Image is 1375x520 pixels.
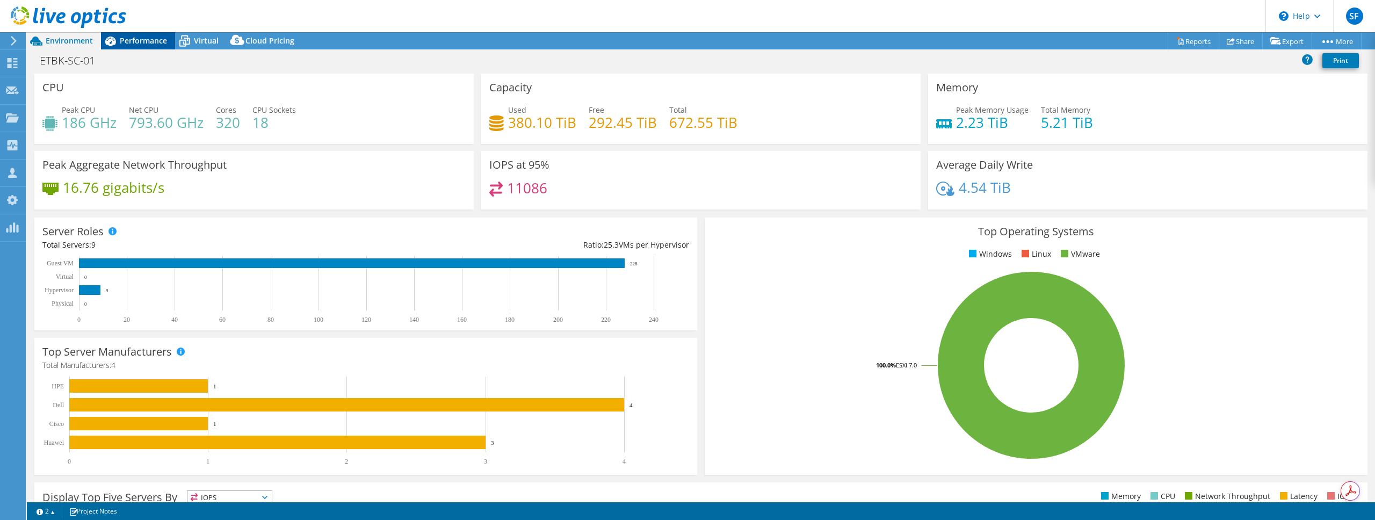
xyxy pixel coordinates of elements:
text: HPE [52,382,64,390]
span: Cores [216,105,236,115]
h3: Top Server Manufacturers [42,346,172,358]
a: Project Notes [62,504,125,518]
text: 100 [314,316,323,323]
h4: 380.10 TiB [508,117,576,128]
h4: 186 GHz [62,117,117,128]
text: 180 [505,316,515,323]
h4: 16.76 gigabits/s [63,182,164,193]
text: Virtual [56,273,74,280]
h4: 292.45 TiB [589,117,657,128]
span: 9 [91,240,96,250]
h4: 11086 [507,182,547,194]
text: 4 [629,402,633,408]
text: Cisco [49,420,64,428]
span: Total Memory [1041,105,1090,115]
h3: Top Operating Systems [713,226,1359,237]
li: Network Throughput [1182,490,1270,502]
h4: Total Manufacturers: [42,359,689,371]
a: Export [1262,33,1312,49]
span: Peak CPU [62,105,95,115]
text: 4 [623,458,626,465]
text: 1 [213,383,216,389]
text: 1 [206,458,209,465]
span: 4 [111,360,115,370]
h4: 672.55 TiB [669,117,737,128]
a: Print [1322,53,1359,68]
span: Free [589,105,604,115]
h4: 793.60 GHz [129,117,204,128]
span: Total [669,105,687,115]
text: 240 [649,316,658,323]
span: Net CPU [129,105,158,115]
text: 3 [491,439,494,446]
li: Windows [966,248,1012,260]
span: Peak Memory Usage [956,105,1029,115]
text: 0 [77,316,81,323]
text: 20 [124,316,130,323]
text: 60 [219,316,226,323]
span: Environment [46,35,93,46]
span: Used [508,105,526,115]
a: Share [1219,33,1263,49]
text: 200 [553,316,563,323]
text: 9 [106,288,108,293]
text: 228 [630,261,638,266]
li: IOPS [1325,490,1354,502]
h4: 2.23 TiB [956,117,1029,128]
text: Hypervisor [45,286,74,294]
div: Total Servers: [42,239,366,251]
span: Virtual [194,35,219,46]
span: SF [1346,8,1363,25]
a: 2 [29,504,62,518]
li: CPU [1148,490,1175,502]
text: 0 [84,301,87,307]
a: More [1312,33,1362,49]
text: 3 [484,458,487,465]
h3: Peak Aggregate Network Throughput [42,159,227,171]
span: 25.3 [604,240,619,250]
text: 80 [267,316,274,323]
h4: 5.21 TiB [1041,117,1093,128]
span: CPU Sockets [252,105,296,115]
text: Huawei [44,439,64,446]
text: 140 [409,316,419,323]
text: 160 [457,316,467,323]
text: 0 [84,275,87,280]
h3: IOPS at 95% [489,159,549,171]
tspan: 100.0% [876,361,896,369]
text: 0 [68,458,71,465]
h3: Average Daily Write [936,159,1033,171]
h3: Server Roles [42,226,104,237]
text: Dell [53,401,64,409]
text: 2 [345,458,348,465]
span: IOPS [187,491,272,504]
h3: Memory [936,82,978,93]
text: 220 [601,316,611,323]
text: 1 [213,421,216,427]
li: VMware [1058,248,1100,260]
text: Physical [52,300,74,307]
text: 40 [171,316,178,323]
h3: CPU [42,82,64,93]
li: Linux [1019,248,1051,260]
div: Ratio: VMs per Hypervisor [366,239,689,251]
h4: 18 [252,117,296,128]
li: Latency [1277,490,1318,502]
text: Guest VM [47,259,74,267]
svg: \n [1279,11,1289,21]
span: Cloud Pricing [245,35,294,46]
tspan: ESXi 7.0 [896,361,917,369]
h3: Capacity [489,82,532,93]
h4: 320 [216,117,240,128]
span: Performance [120,35,167,46]
h4: 4.54 TiB [959,182,1011,193]
a: Reports [1168,33,1219,49]
h1: ETBK-SC-01 [35,55,112,67]
text: 120 [361,316,371,323]
li: Memory [1098,490,1141,502]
